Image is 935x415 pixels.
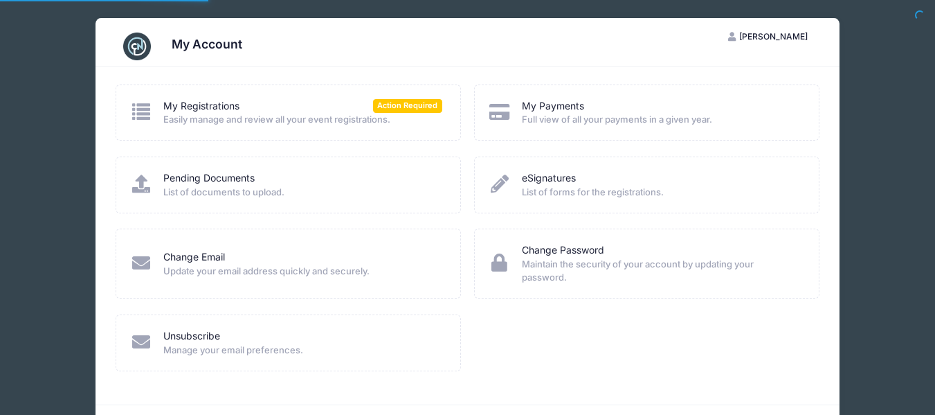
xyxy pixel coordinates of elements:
[522,99,584,114] a: My Payments
[522,243,604,258] a: Change Password
[163,113,442,127] span: Easily manage and review all your event registrations.
[172,37,242,51] h3: My Account
[163,186,442,200] span: List of documents to upload.
[163,171,255,186] a: Pending Documents
[123,33,151,60] img: CampNetwork
[163,329,220,344] a: Unsubscribe
[522,113,801,127] span: Full view of all your payments in a given year.
[522,258,801,285] span: Maintain the security of your account by updating your password.
[522,171,576,186] a: eSignatures
[163,344,442,357] span: Manage your email preferences.
[163,265,442,279] span: Update your email address quickly and securely.
[163,250,225,265] a: Change Email
[739,31,808,42] span: [PERSON_NAME]
[373,99,442,112] span: Action Required
[522,186,801,200] span: List of forms for the registrations.
[163,99,239,114] a: My Registrations
[716,25,819,48] button: [PERSON_NAME]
